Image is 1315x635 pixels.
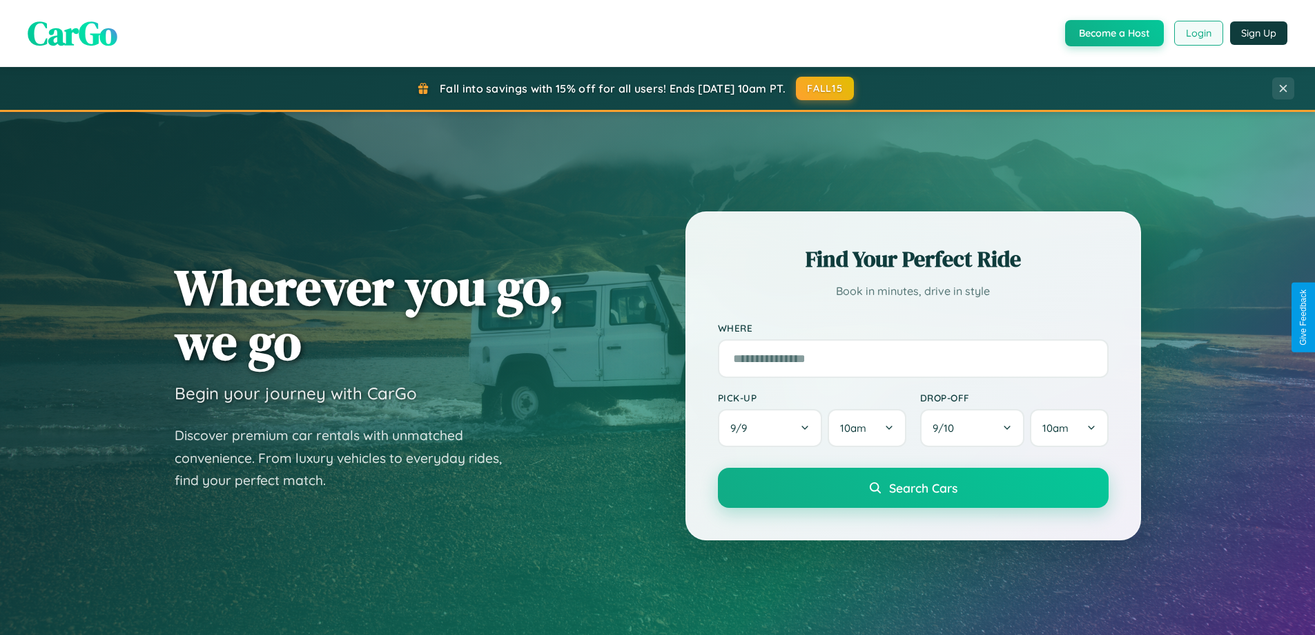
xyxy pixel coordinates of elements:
[889,480,957,495] span: Search Cars
[1298,290,1308,345] div: Give Feedback
[718,322,1109,334] label: Where
[1174,21,1223,46] button: Login
[718,409,823,447] button: 9/9
[933,421,961,435] span: 9 / 10
[730,421,754,435] span: 9 / 9
[1065,20,1164,46] button: Become a Host
[440,82,786,95] span: Fall into savings with 15% off for all users! Ends [DATE] 10am PT.
[175,260,564,369] h1: Wherever you go, we go
[920,409,1025,447] button: 9/10
[718,244,1109,274] h2: Find Your Perfect Ride
[718,468,1109,508] button: Search Cars
[718,392,906,404] label: Pick-up
[175,383,417,404] h3: Begin your journey with CarGo
[718,281,1109,301] p: Book in minutes, drive in style
[175,424,520,492] p: Discover premium car rentals with unmatched convenience. From luxury vehicles to everyday rides, ...
[920,392,1109,404] label: Drop-off
[840,421,866,435] span: 10am
[1030,409,1108,447] button: 10am
[828,409,906,447] button: 10am
[1042,421,1069,435] span: 10am
[28,10,117,56] span: CarGo
[1230,21,1287,45] button: Sign Up
[796,77,854,100] button: FALL15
